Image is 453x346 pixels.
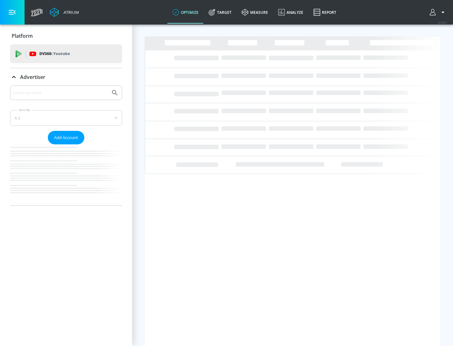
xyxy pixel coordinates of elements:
[50,8,79,17] a: Atrium
[167,1,204,24] a: optimize
[53,50,70,57] p: Youtube
[54,134,78,141] span: Add Account
[237,1,273,24] a: measure
[61,9,79,15] div: Atrium
[273,1,308,24] a: Analyze
[12,32,33,39] p: Platform
[10,86,122,205] div: Advertiser
[10,144,122,205] nav: list of Advertiser
[18,108,31,112] label: Sort By
[10,68,122,86] div: Advertiser
[39,50,70,57] p: DV360:
[10,44,122,63] div: DV360: Youtube
[10,27,122,45] div: Platform
[438,21,447,24] span: v 4.28.0
[20,74,45,81] p: Advertiser
[48,131,84,144] button: Add Account
[10,110,122,126] div: A-Z
[204,1,237,24] a: Target
[308,1,341,24] a: Report
[13,89,108,97] input: Search by name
